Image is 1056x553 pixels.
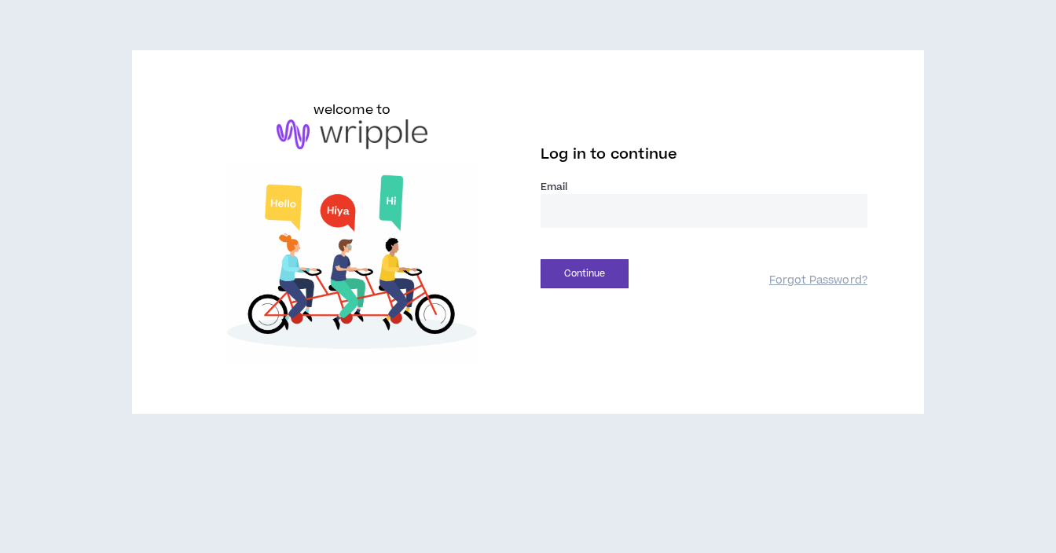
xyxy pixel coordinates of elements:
label: Email [541,180,867,194]
button: Continue [541,259,629,288]
img: logo-brand.png [277,119,427,149]
h6: welcome to [313,101,391,119]
a: Forgot Password? [769,273,867,288]
img: Welcome to Wripple [189,165,515,364]
span: Log in to continue [541,145,677,164]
